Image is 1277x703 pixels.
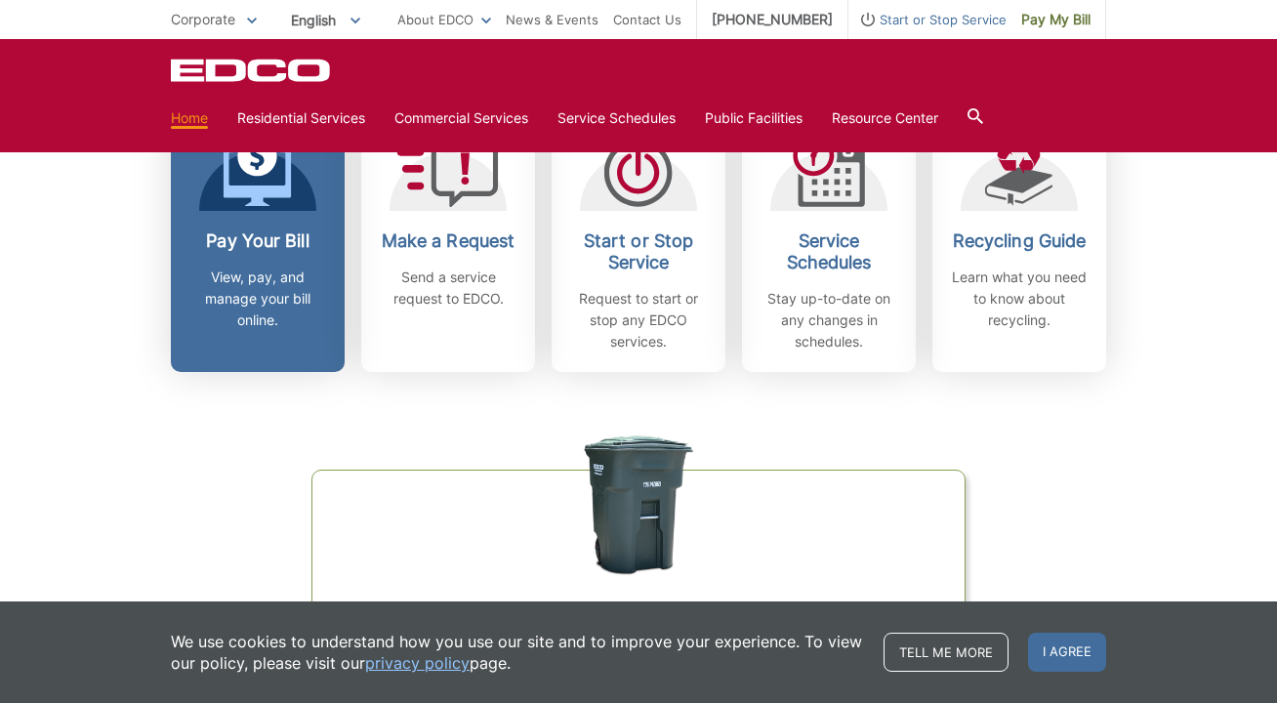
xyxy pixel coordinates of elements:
[397,9,491,30] a: About EDCO
[171,631,864,674] p: We use cookies to understand how you use our site and to improve your experience. To view our pol...
[171,113,345,372] a: Pay Your Bill View, pay, and manage your bill online.
[566,230,711,273] h2: Start or Stop Service
[757,230,901,273] h2: Service Schedules
[376,230,520,252] h2: Make a Request
[757,288,901,352] p: Stay up-to-date on any changes in schedules.
[566,288,711,352] p: Request to start or stop any EDCO services.
[171,11,235,27] span: Corporate
[394,107,528,129] a: Commercial Services
[832,107,938,129] a: Resource Center
[361,113,535,372] a: Make a Request Send a service request to EDCO.
[742,113,916,372] a: Service Schedules Stay up-to-date on any changes in schedules.
[947,230,1092,252] h2: Recycling Guide
[185,230,330,252] h2: Pay Your Bill
[884,633,1009,672] a: Tell me more
[506,9,598,30] a: News & Events
[947,267,1092,331] p: Learn what you need to know about recycling.
[1028,633,1106,672] span: I agree
[365,652,470,674] a: privacy policy
[376,267,520,310] p: Send a service request to EDCO.
[171,107,208,129] a: Home
[557,107,676,129] a: Service Schedules
[237,107,365,129] a: Residential Services
[1021,9,1091,30] span: Pay My Bill
[932,113,1106,372] a: Recycling Guide Learn what you need to know about recycling.
[276,4,375,36] span: English
[705,107,803,129] a: Public Facilities
[185,267,330,331] p: View, pay, and manage your bill online.
[171,59,333,82] a: EDCD logo. Return to the homepage.
[613,9,681,30] a: Contact Us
